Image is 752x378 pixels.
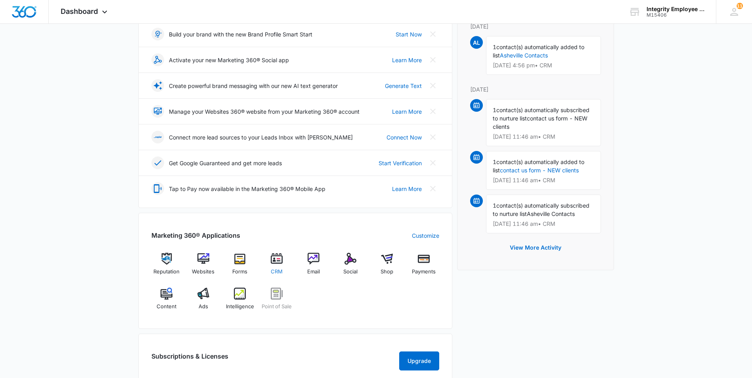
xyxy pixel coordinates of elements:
[151,253,182,281] a: Reputation
[470,22,601,31] p: [DATE]
[737,3,743,9] div: notifications count
[500,167,579,174] a: contact us form - NEW clients
[232,268,247,276] span: Forms
[61,7,98,15] span: Dashboard
[493,158,584,174] span: contact(s) automatically added to list
[379,159,422,167] a: Start Verification
[396,30,422,38] a: Start Now
[493,202,496,209] span: 1
[493,107,589,122] span: contact(s) automatically subscribed to nurture list
[307,268,320,276] span: Email
[493,178,594,183] p: [DATE] 11:46 am • CRM
[412,231,439,240] a: Customize
[647,6,704,12] div: account name
[192,268,214,276] span: Websites
[493,202,589,217] span: contact(s) automatically subscribed to nurture list
[157,303,176,311] span: Content
[169,56,289,64] p: Activate your new Marketing 360® Social app
[470,36,483,49] span: AL
[343,268,358,276] span: Social
[151,351,228,367] h2: Subscriptions & Licenses
[392,56,422,64] a: Learn More
[387,133,422,141] a: Connect Now
[427,131,439,143] button: Close
[502,238,569,257] button: View More Activity
[493,44,496,50] span: 1
[500,52,548,59] a: Asheville Contacts
[199,303,208,311] span: Ads
[427,53,439,66] button: Close
[153,268,180,276] span: Reputation
[427,157,439,169] button: Close
[372,253,402,281] a: Shop
[493,44,584,59] span: contact(s) automatically added to list
[409,253,439,281] a: Payments
[399,351,439,370] button: Upgrade
[427,79,439,92] button: Close
[737,3,743,9] span: 11
[225,288,255,316] a: Intelligence
[392,185,422,193] a: Learn More
[188,253,218,281] a: Websites
[225,253,255,281] a: Forms
[427,182,439,195] button: Close
[151,288,182,316] a: Content
[647,12,704,18] div: account id
[470,85,601,94] p: [DATE]
[188,288,218,316] a: Ads
[381,268,393,276] span: Shop
[527,210,575,217] span: Asheville Contacts
[427,105,439,118] button: Close
[169,133,353,141] p: Connect more lead sources to your Leads Inbox with [PERSON_NAME]
[262,288,292,316] a: Point of Sale
[392,107,422,116] a: Learn More
[385,82,422,90] a: Generate Text
[169,107,360,116] p: Manage your Websites 360® website from your Marketing 360® account
[271,268,283,276] span: CRM
[262,253,292,281] a: CRM
[151,231,240,240] h2: Marketing 360® Applications
[335,253,365,281] a: Social
[493,63,594,68] p: [DATE] 4:56 pm • CRM
[169,30,312,38] p: Build your brand with the new Brand Profile Smart Start
[169,159,282,167] p: Get Google Guaranteed and get more leads
[493,221,594,227] p: [DATE] 11:46 am • CRM
[493,107,496,113] span: 1
[412,268,436,276] span: Payments
[493,158,496,165] span: 1
[262,303,292,311] span: Point of Sale
[226,303,254,311] span: Intelligence
[299,253,329,281] a: Email
[169,82,338,90] p: Create powerful brand messaging with our new AI text generator
[493,134,594,139] p: [DATE] 11:46 am • CRM
[493,115,587,130] span: contact us form - NEW clients
[427,28,439,40] button: Close
[169,185,325,193] p: Tap to Pay now available in the Marketing 360® Mobile App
